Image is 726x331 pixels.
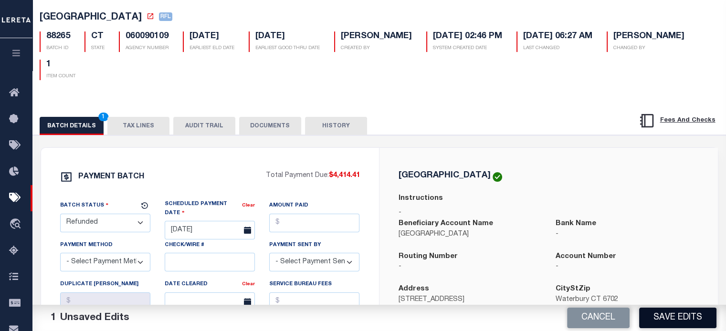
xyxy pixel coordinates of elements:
p: CREATED BY [341,45,412,52]
label: Instructions [399,193,443,204]
button: HISTORY [305,117,367,135]
label: Check/Wire # [165,241,204,249]
span: 1 [51,313,56,323]
p: Waterbury CT 6702 [556,295,699,305]
p: CHANGED BY [613,45,684,52]
button: Fees And Checks [635,111,719,131]
label: Routing Number [399,251,458,262]
label: Amount Paid [269,202,308,210]
a: Clear [242,203,255,208]
p: AGENCY NUMBER [126,45,168,52]
span: RFL [159,12,172,21]
button: DOCUMENTS [239,117,301,135]
h6: PAYMENT BATCH [78,173,144,181]
p: BATCH ID [46,45,70,52]
h5: [DATE] 06:27 AM [523,31,592,42]
label: Duplicate [PERSON_NAME] [60,280,138,289]
img: check-icon-green.svg [493,172,502,182]
h5: [DATE] [189,31,234,42]
span: 1 [98,113,108,121]
p: - [556,262,699,272]
label: Date Cleared [165,280,208,289]
h5: [PERSON_NAME] [341,31,412,42]
label: CityStZip [556,284,590,295]
span: Unsaved Edits [60,313,129,323]
a: Clear [242,282,255,287]
label: Batch Status [60,201,109,210]
h5: CT [91,31,105,42]
h5: [DATE] 02:46 PM [433,31,502,42]
label: Address [399,284,429,295]
p: - [399,262,542,272]
label: Payment Sent By [269,241,321,249]
label: Service Bureau Fees [269,280,332,289]
h5: 1 [46,60,75,70]
p: Total Payment Due: [266,171,360,181]
p: ITEM COUNT [46,73,75,80]
p: - [399,208,699,218]
h5: 88265 [46,31,70,42]
p: EARLIEST GOOD THRU DATE [255,45,320,52]
span: $4,414.41 [329,172,360,179]
p: STATE [91,45,105,52]
input: $ [269,214,359,232]
p: [GEOGRAPHIC_DATA] [399,229,542,240]
p: LAST CHANGED [523,45,592,52]
label: Payment Method [60,241,113,249]
label: Account Number [556,251,616,262]
button: Save Edits [639,308,716,328]
a: RFL [159,13,172,23]
h5: [PERSON_NAME] [613,31,684,42]
label: Bank Name [556,218,596,229]
h5: [DATE] [255,31,320,42]
input: $ [60,292,150,311]
p: EARLIEST ELD DATE [189,45,234,52]
p: - [556,229,699,240]
button: BATCH DETAILS [40,117,104,135]
button: AUDIT TRAIL [173,117,235,135]
button: Cancel [567,308,630,328]
label: Beneficiary Account Name [399,218,493,229]
span: [GEOGRAPHIC_DATA] [40,13,142,22]
h5: [GEOGRAPHIC_DATA] [399,171,491,180]
p: [STREET_ADDRESS] [399,295,542,305]
button: TAX LINES [107,117,169,135]
i: travel_explore [9,218,24,231]
h5: 060090109 [126,31,168,42]
label: Scheduled Payment Date [165,200,242,217]
input: $ [269,292,359,311]
p: SYSTEM CREATED DATE [433,45,502,52]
